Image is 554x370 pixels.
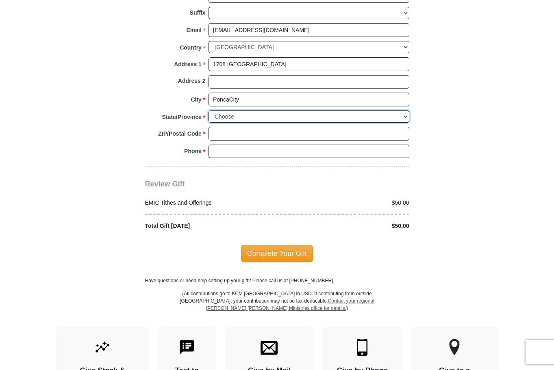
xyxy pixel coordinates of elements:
[141,222,277,230] div: Total Gift [DATE]
[162,111,202,123] strong: State/Province
[178,339,196,356] img: text-to-give.svg
[241,245,313,262] span: Complete Your Gift
[174,58,202,70] strong: Address 1
[94,339,111,356] img: give-by-stock.svg
[277,199,414,207] div: $50.00
[206,298,374,311] a: Contact your regional [PERSON_NAME] [PERSON_NAME] Ministries office for details.
[141,199,277,207] div: EMIC Tithes and Offerings
[145,277,409,284] p: Have questions or need help setting up your gift? Please call us at [PHONE_NUMBER].
[180,42,202,53] strong: Country
[184,145,202,157] strong: Phone
[180,290,375,327] p: (All contributions go to KCM [GEOGRAPHIC_DATA] in USD. If contributing from outside [GEOGRAPHIC_D...
[354,339,371,356] img: mobile.svg
[145,180,185,188] span: Review Gift
[191,94,201,105] strong: City
[190,7,206,18] strong: Suffix
[178,75,206,87] strong: Address 2
[277,222,414,230] div: $50.00
[261,339,278,356] img: envelope.svg
[187,24,202,36] strong: Email
[449,339,460,356] img: other-region
[158,128,202,139] strong: ZIP/Postal Code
